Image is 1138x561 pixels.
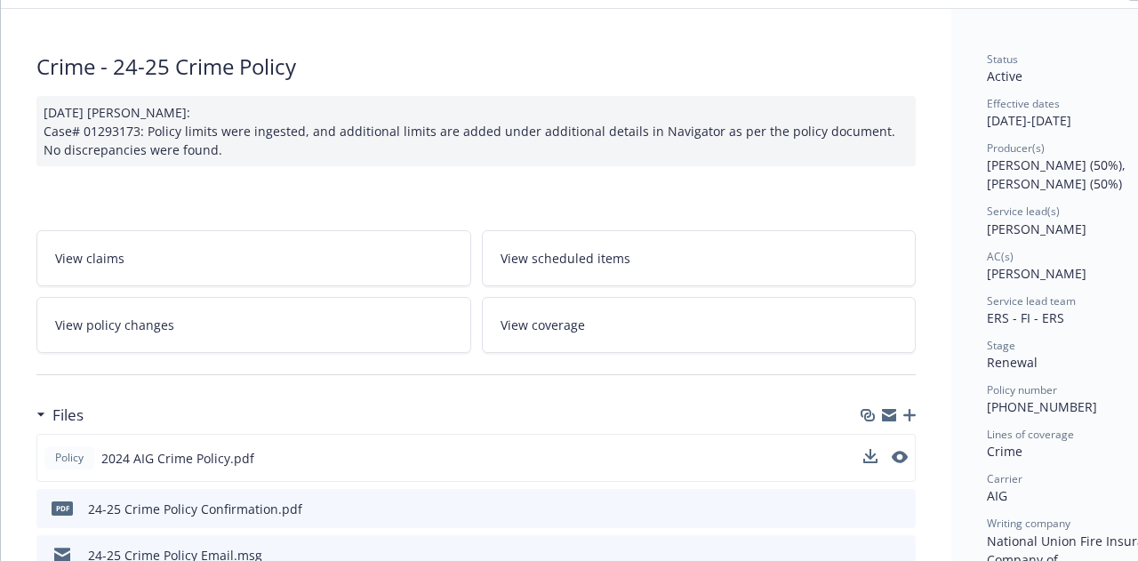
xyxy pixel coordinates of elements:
[987,338,1015,353] span: Stage
[892,449,908,468] button: preview file
[36,52,916,82] div: Crime - 24-25 Crime Policy
[987,427,1074,442] span: Lines of coverage
[36,297,471,353] a: View policy changes
[987,293,1076,309] span: Service lead team
[987,309,1064,326] span: ERS - FI - ERS
[52,501,73,515] span: pdf
[987,220,1086,237] span: [PERSON_NAME]
[863,449,878,468] button: download file
[36,230,471,286] a: View claims
[987,96,1060,111] span: Effective dates
[52,404,84,427] h3: Files
[987,52,1018,67] span: Status
[987,204,1060,219] span: Service lead(s)
[893,500,909,518] button: preview file
[482,230,917,286] a: View scheduled items
[88,500,302,518] div: 24-25 Crime Policy Confirmation.pdf
[892,451,908,463] button: preview file
[987,265,1086,282] span: [PERSON_NAME]
[987,398,1097,415] span: [PHONE_NUMBER]
[52,450,87,466] span: Policy
[987,156,1129,192] span: [PERSON_NAME] (50%), [PERSON_NAME] (50%)
[987,354,1038,371] span: Renewal
[55,316,174,334] span: View policy changes
[987,516,1070,531] span: Writing company
[55,249,124,268] span: View claims
[987,487,1007,504] span: AIG
[987,471,1022,486] span: Carrier
[987,382,1057,397] span: Policy number
[36,96,916,166] div: [DATE] [PERSON_NAME]: Case# 01293173: Policy limits were ingested, and additional limits are adde...
[987,249,1014,264] span: AC(s)
[987,68,1022,84] span: Active
[864,500,878,518] button: download file
[501,316,585,334] span: View coverage
[36,404,84,427] div: Files
[863,449,878,463] button: download file
[987,140,1045,156] span: Producer(s)
[501,249,630,268] span: View scheduled items
[101,449,254,468] span: 2024 AIG Crime Policy.pdf
[482,297,917,353] a: View coverage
